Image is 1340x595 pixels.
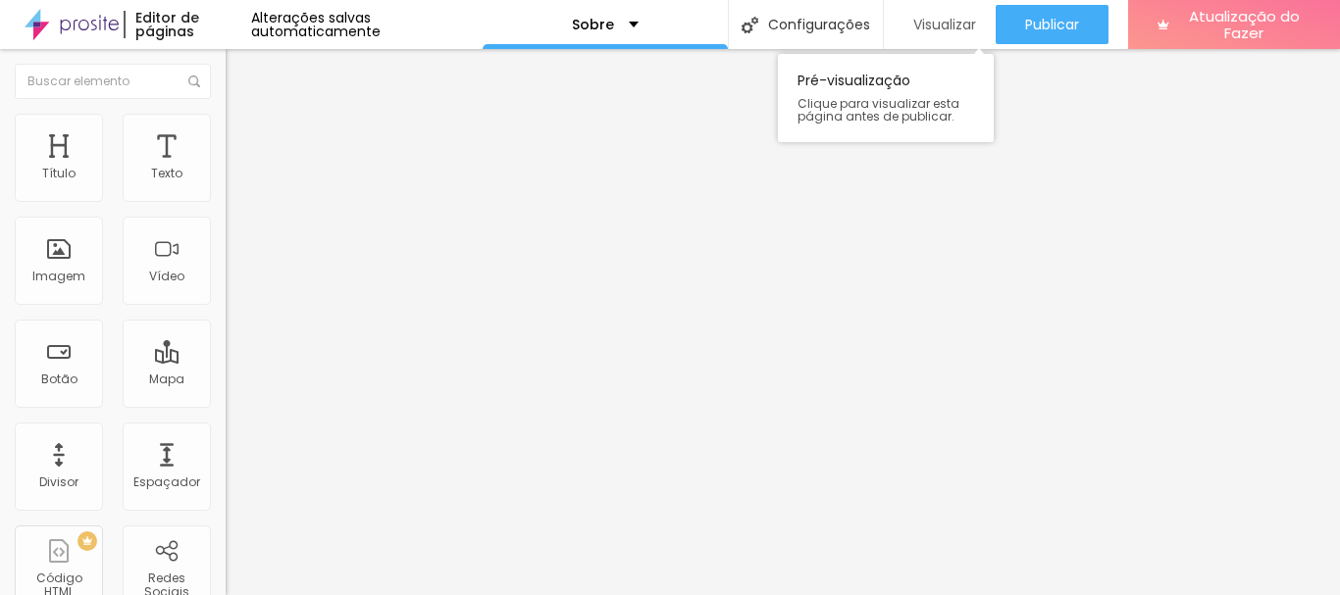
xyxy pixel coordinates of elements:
font: Publicar [1025,15,1079,34]
iframe: Editor [226,49,1340,595]
font: Visualizar [913,15,976,34]
font: Sobre [572,15,614,34]
font: Divisor [39,473,78,490]
font: Alterações salvas automaticamente [251,8,381,41]
font: Texto [151,165,182,181]
font: Vídeo [149,268,184,284]
font: Mapa [149,371,184,387]
font: Botão [41,371,77,387]
font: Título [42,165,76,181]
font: Espaçador [133,473,200,490]
img: Ícone [188,75,200,87]
font: Editor de páginas [135,8,199,41]
font: Pré-visualização [798,71,910,90]
button: Visualizar [884,5,996,44]
button: Publicar [996,5,1108,44]
font: Atualização do Fazer [1189,6,1300,43]
input: Buscar elemento [15,64,211,99]
img: Ícone [742,17,758,33]
font: Imagem [32,268,85,284]
font: Configurações [768,15,870,34]
font: Clique para visualizar esta página antes de publicar. [798,95,959,124]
